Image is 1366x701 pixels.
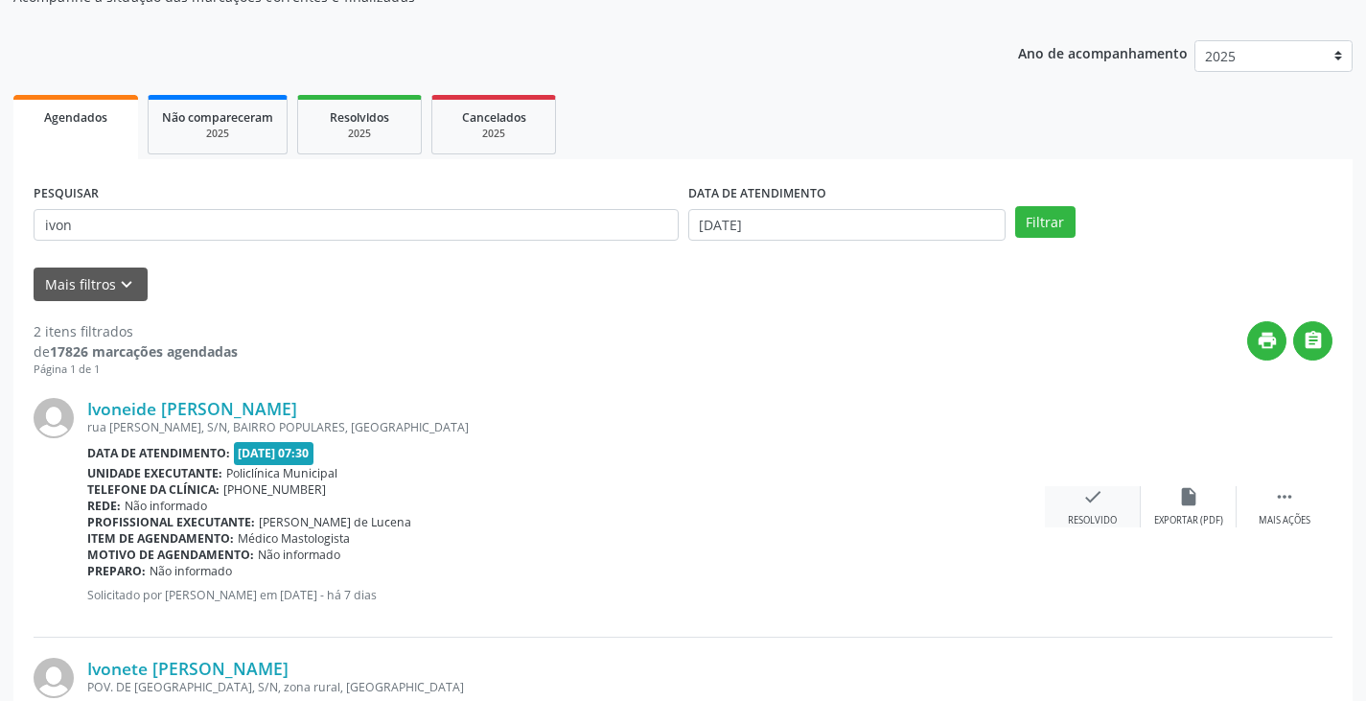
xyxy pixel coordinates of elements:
[259,514,411,530] span: [PERSON_NAME] de Lucena
[1247,321,1286,361] button: print
[87,481,220,498] b: Telefone da clínica:
[312,127,407,141] div: 2025
[688,179,826,209] label: DATA DE ATENDIMENTO
[1154,514,1223,527] div: Exportar (PDF)
[34,398,74,438] img: img
[87,530,234,547] b: Item de agendamento:
[87,514,255,530] b: Profissional executante:
[87,587,1045,603] p: Solicitado por [PERSON_NAME] em [DATE] - há 7 dias
[1259,514,1310,527] div: Mais ações
[1015,206,1076,239] button: Filtrar
[34,341,238,362] div: de
[87,445,230,461] b: Data de atendimento:
[162,127,273,141] div: 2025
[87,563,146,579] b: Preparo:
[1082,486,1103,507] i: check
[1274,486,1295,507] i: 
[330,109,389,126] span: Resolvidos
[238,530,350,547] span: Médico Mastologista
[87,679,1045,695] div: POV. DE [GEOGRAPHIC_DATA], S/N, zona rural, [GEOGRAPHIC_DATA]
[1303,330,1324,351] i: 
[34,362,238,378] div: Página 1 de 1
[50,342,238,361] strong: 17826 marcações agendadas
[1257,330,1278,351] i: print
[446,127,542,141] div: 2025
[1018,40,1188,64] p: Ano de acompanhamento
[87,398,297,419] a: Ivoneide [PERSON_NAME]
[462,109,526,126] span: Cancelados
[150,563,232,579] span: Não informado
[125,498,207,514] span: Não informado
[34,179,99,209] label: PESQUISAR
[162,109,273,126] span: Não compareceram
[44,109,107,126] span: Agendados
[34,321,238,341] div: 2 itens filtrados
[87,419,1045,435] div: rua [PERSON_NAME], S/N, BAIRRO POPULARES, [GEOGRAPHIC_DATA]
[87,465,222,481] b: Unidade executante:
[223,481,326,498] span: [PHONE_NUMBER]
[87,658,289,679] a: Ivonete [PERSON_NAME]
[1068,514,1117,527] div: Resolvido
[87,547,254,563] b: Motivo de agendamento:
[688,209,1006,242] input: Selecione um intervalo
[116,274,137,295] i: keyboard_arrow_down
[34,209,679,242] input: Nome, CNS
[1293,321,1332,361] button: 
[226,465,337,481] span: Policlínica Municipal
[258,547,340,563] span: Não informado
[87,498,121,514] b: Rede:
[234,442,314,464] span: [DATE] 07:30
[34,268,148,301] button: Mais filtroskeyboard_arrow_down
[1178,486,1199,507] i: insert_drive_file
